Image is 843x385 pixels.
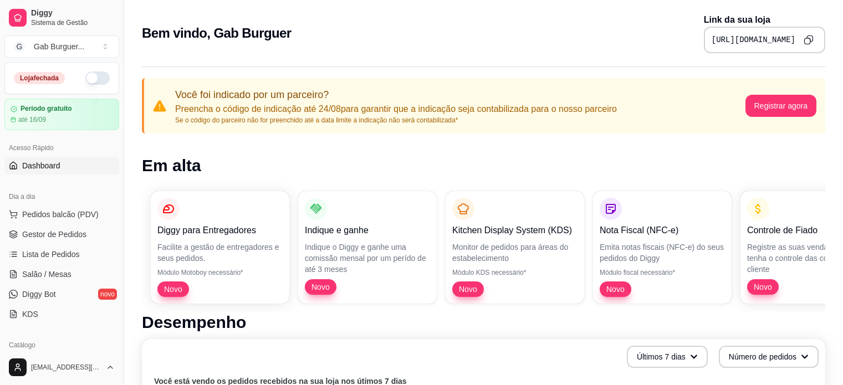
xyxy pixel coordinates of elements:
[298,191,437,304] button: Indique e ganheIndique o Diggy e ganhe uma comissão mensal por um perído de até 3 mesesNovo
[446,191,584,304] button: Kitchen Display System (KDS)Monitor de pedidos para áreas do estabelecimentoMódulo KDS necessário...
[704,13,825,27] p: Link da sua loja
[600,242,725,264] p: Emita notas fiscais (NFC-e) do seus pedidos do Diggy
[31,18,115,27] span: Sistema de Gestão
[305,224,430,237] p: Indique e ganhe
[4,285,119,303] a: Diggy Botnovo
[22,209,99,220] span: Pedidos balcão (PDV)
[4,35,119,58] button: Select a team
[18,115,46,124] article: até 16/09
[4,305,119,323] a: KDS
[157,268,283,277] p: Módulo Motoboy necessário*
[452,242,578,264] p: Monitor de pedidos para áreas do estabelecimento
[4,99,119,130] a: Período gratuitoaté 16/09
[4,245,119,263] a: Lista de Pedidos
[4,354,119,381] button: [EMAIL_ADDRESS][DOMAIN_NAME]
[175,102,617,116] p: Preencha o código de indicação até 24/08 para garantir que a indicação seja contabilizada para o ...
[157,242,283,264] p: Facilite a gestão de entregadores e seus pedidos.
[22,269,71,280] span: Salão / Mesas
[157,224,283,237] p: Diggy para Entregadores
[600,268,725,277] p: Módulo fiscal necessário*
[21,105,72,113] article: Período gratuito
[22,309,38,320] span: KDS
[600,224,725,237] p: Nota Fiscal (NFC-e)
[160,284,187,295] span: Novo
[142,156,825,176] h1: Em alta
[4,139,119,157] div: Acesso Rápido
[593,191,732,304] button: Nota Fiscal (NFC-e)Emita notas fiscais (NFC-e) do seus pedidos do DiggyMódulo fiscal necessário*Novo
[4,188,119,206] div: Dia a dia
[175,116,617,125] p: Se o código do parceiro não for preenchido até a data limite a indicação não será contabilizada*
[719,346,819,368] button: Número de pedidos
[452,224,578,237] p: Kitchen Display System (KDS)
[749,281,776,292] span: Novo
[4,336,119,354] div: Catálogo
[4,265,119,283] a: Salão / Mesas
[142,24,292,42] h2: Bem vindo, Gab Burguer
[31,363,101,372] span: [EMAIL_ADDRESS][DOMAIN_NAME]
[627,346,708,368] button: Últimos 7 dias
[712,34,795,45] pre: [URL][DOMAIN_NAME]
[305,242,430,275] p: Indique o Diggy e ganhe uma comissão mensal por um perído de até 3 meses
[175,87,617,102] p: Você foi indicado por um parceiro?
[151,191,289,304] button: Diggy para EntregadoresFacilite a gestão de entregadores e seus pedidos.Módulo Motoboy necessário...
[4,225,119,243] a: Gestor de Pedidos
[454,284,482,295] span: Novo
[4,157,119,174] a: Dashboard
[4,4,119,31] a: DiggySistema de Gestão
[14,41,25,52] span: G
[31,8,115,18] span: Diggy
[142,312,825,332] h1: Desempenho
[85,71,110,85] button: Alterar Status
[22,229,86,240] span: Gestor de Pedidos
[800,31,818,49] button: Copy to clipboard
[22,160,60,171] span: Dashboard
[34,41,84,52] div: Gab Burguer ...
[745,95,817,117] button: Registrar agora
[602,284,629,295] span: Novo
[452,268,578,277] p: Módulo KDS necessário*
[307,281,334,292] span: Novo
[4,206,119,223] button: Pedidos balcão (PDV)
[22,289,56,300] span: Diggy Bot
[22,249,80,260] span: Lista de Pedidos
[14,72,65,84] div: Loja fechada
